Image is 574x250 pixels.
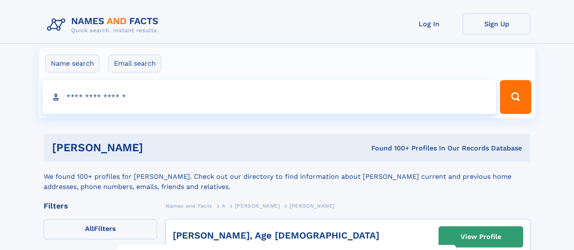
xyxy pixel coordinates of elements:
[463,14,530,34] a: Sign Up
[43,80,496,114] input: search input
[439,227,523,247] a: View Profile
[290,203,335,209] span: [PERSON_NAME]
[173,230,379,241] a: [PERSON_NAME], Age [DEMOGRAPHIC_DATA]
[44,202,157,210] div: Filters
[166,200,212,211] a: Names and Facts
[52,142,257,153] h1: [PERSON_NAME]
[45,55,99,72] label: Name search
[235,203,280,209] span: [PERSON_NAME]
[461,227,501,247] div: View Profile
[44,219,157,239] label: Filters
[257,144,522,153] div: Found 100+ Profiles In Our Records Database
[222,200,226,211] a: A
[222,203,226,209] span: A
[108,55,161,72] label: Email search
[85,225,94,233] span: All
[235,200,280,211] a: [PERSON_NAME]
[500,80,531,114] button: Search Button
[44,14,166,36] img: Logo Names and Facts
[395,14,463,34] a: Log In
[44,161,530,192] div: We found 100+ profiles for [PERSON_NAME]. Check out our directory to find information about [PERS...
